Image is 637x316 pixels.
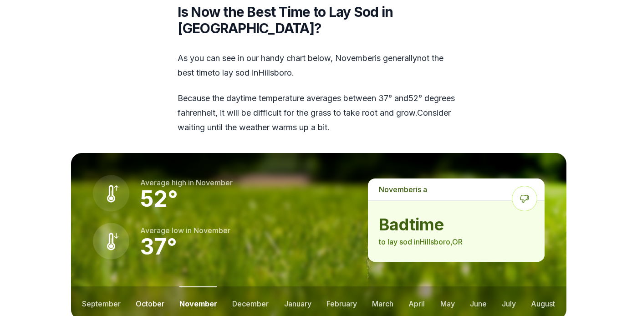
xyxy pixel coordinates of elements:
p: Average low in [140,225,230,236]
h2: Is Now the Best Time to Lay Sod in [GEOGRAPHIC_DATA]? [178,4,460,36]
strong: 37 ° [140,233,177,260]
p: Average high in [140,177,233,188]
span: november [379,185,416,194]
p: to lay sod in Hillsboro , OR [379,236,533,247]
span: november [194,226,230,235]
strong: 52 ° [140,185,178,212]
p: is a [368,178,544,200]
div: As you can see in our handy chart below, is generally not the best time to lay sod in Hillsboro . [178,51,460,135]
span: november [196,178,233,187]
p: Because the daytime temperature averages between 37 ° and 52 ° degrees fahrenheit, it will be dif... [178,91,460,135]
strong: bad time [379,215,533,234]
span: november [335,53,375,63]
